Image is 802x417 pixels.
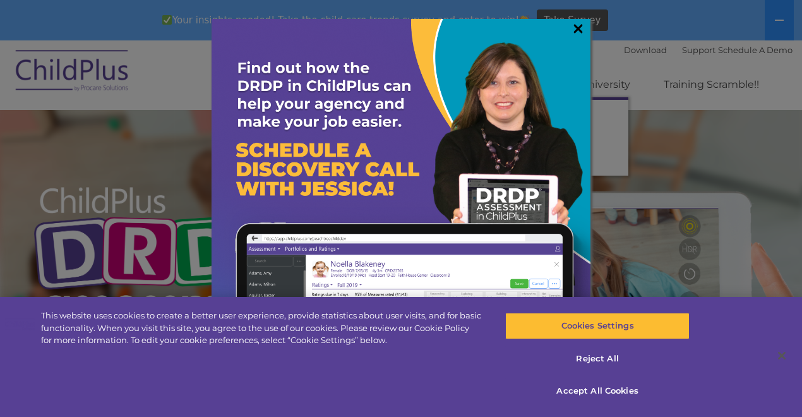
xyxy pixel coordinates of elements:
[505,313,690,339] button: Cookies Settings
[768,342,796,370] button: Close
[41,310,481,347] div: This website uses cookies to create a better user experience, provide statistics about user visit...
[571,22,585,35] a: ×
[505,346,690,372] button: Reject All
[505,378,690,404] button: Accept All Cookies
